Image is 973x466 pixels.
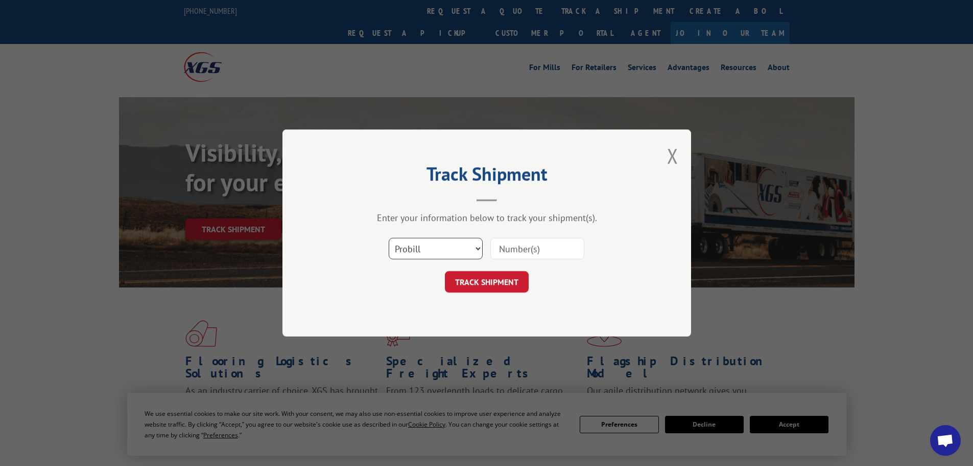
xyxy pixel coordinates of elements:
[490,238,584,259] input: Number(s)
[667,142,678,169] button: Close modal
[334,212,640,224] div: Enter your information below to track your shipment(s).
[930,425,961,456] div: Open chat
[445,271,529,293] button: TRACK SHIPMENT
[334,167,640,186] h2: Track Shipment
